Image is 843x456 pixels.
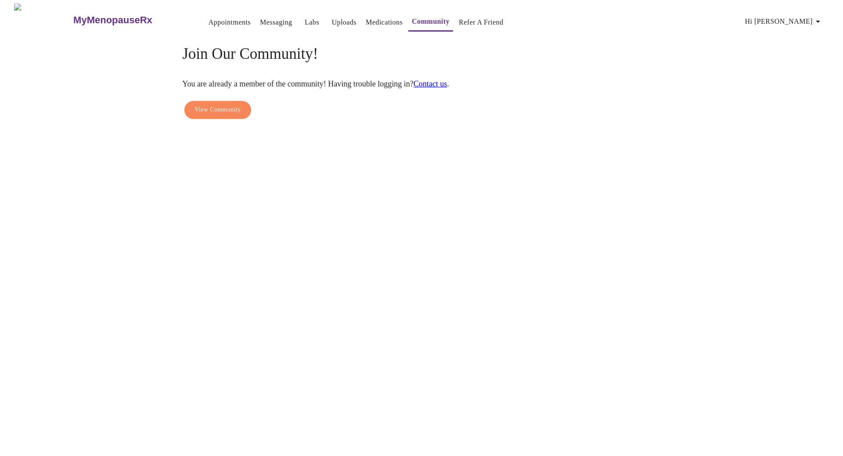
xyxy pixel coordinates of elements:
[414,79,447,88] a: Contact us
[745,15,823,28] span: Hi [PERSON_NAME]
[182,79,661,89] p: You are already a member of the community! Having trouble logging in? .
[209,16,251,29] a: Appointments
[73,14,152,26] h3: MyMenopauseRx
[14,4,72,36] img: MyMenopauseRx Logo
[412,15,450,28] a: Community
[408,13,453,32] button: Community
[256,14,295,31] button: Messaging
[328,14,360,31] button: Uploads
[331,16,357,29] a: Uploads
[184,101,251,119] button: View Community
[182,105,253,113] a: View Community
[305,16,319,29] a: Labs
[195,104,241,115] span: View Community
[742,13,827,30] button: Hi [PERSON_NAME]
[260,16,292,29] a: Messaging
[205,14,254,31] button: Appointments
[72,5,187,36] a: MyMenopauseRx
[298,14,326,31] button: Labs
[362,14,406,31] button: Medications
[182,45,661,63] h4: Join Our Community!
[366,16,403,29] a: Medications
[459,16,504,29] a: Refer a Friend
[455,14,507,31] button: Refer a Friend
